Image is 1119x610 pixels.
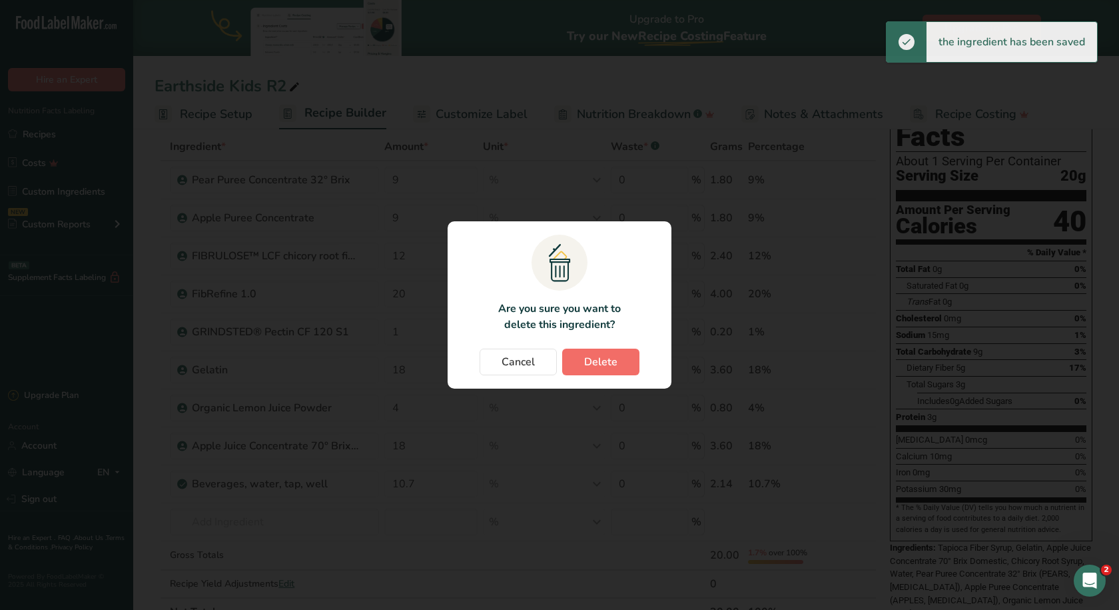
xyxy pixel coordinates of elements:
[1101,565,1112,575] span: 2
[1074,565,1106,597] iframe: Intercom live chat
[490,301,628,333] p: Are you sure you want to delete this ingredient?
[562,349,639,375] button: Delete
[927,22,1097,62] div: the ingredient has been saved
[480,349,557,375] button: Cancel
[584,354,617,370] span: Delete
[502,354,535,370] span: Cancel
